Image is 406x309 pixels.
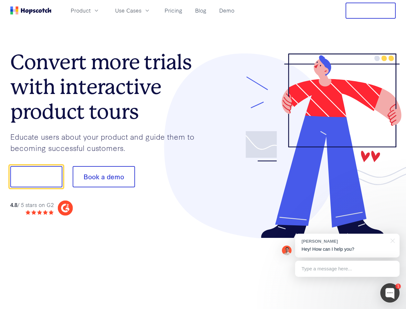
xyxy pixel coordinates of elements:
span: Product [71,6,91,14]
div: / 5 stars on G2 [10,201,54,209]
button: Book a demo [73,166,135,187]
h1: Convert more trials with interactive product tours [10,50,203,124]
button: Show me! [10,166,62,187]
a: Pricing [162,5,185,16]
button: Use Cases [111,5,154,16]
button: Product [67,5,104,16]
a: Home [10,6,51,14]
a: Blog [193,5,209,16]
span: Use Cases [115,6,141,14]
div: 1 [395,284,401,289]
p: Educate users about your product and guide them to becoming successful customers. [10,131,203,153]
div: Type a message here... [295,261,400,277]
button: Free Trial [346,3,396,19]
img: Mark Spera [282,246,292,255]
a: Demo [217,5,237,16]
div: [PERSON_NAME] [302,238,387,244]
p: Hey! How can I help you? [302,246,393,253]
strong: 4.8 [10,201,17,208]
